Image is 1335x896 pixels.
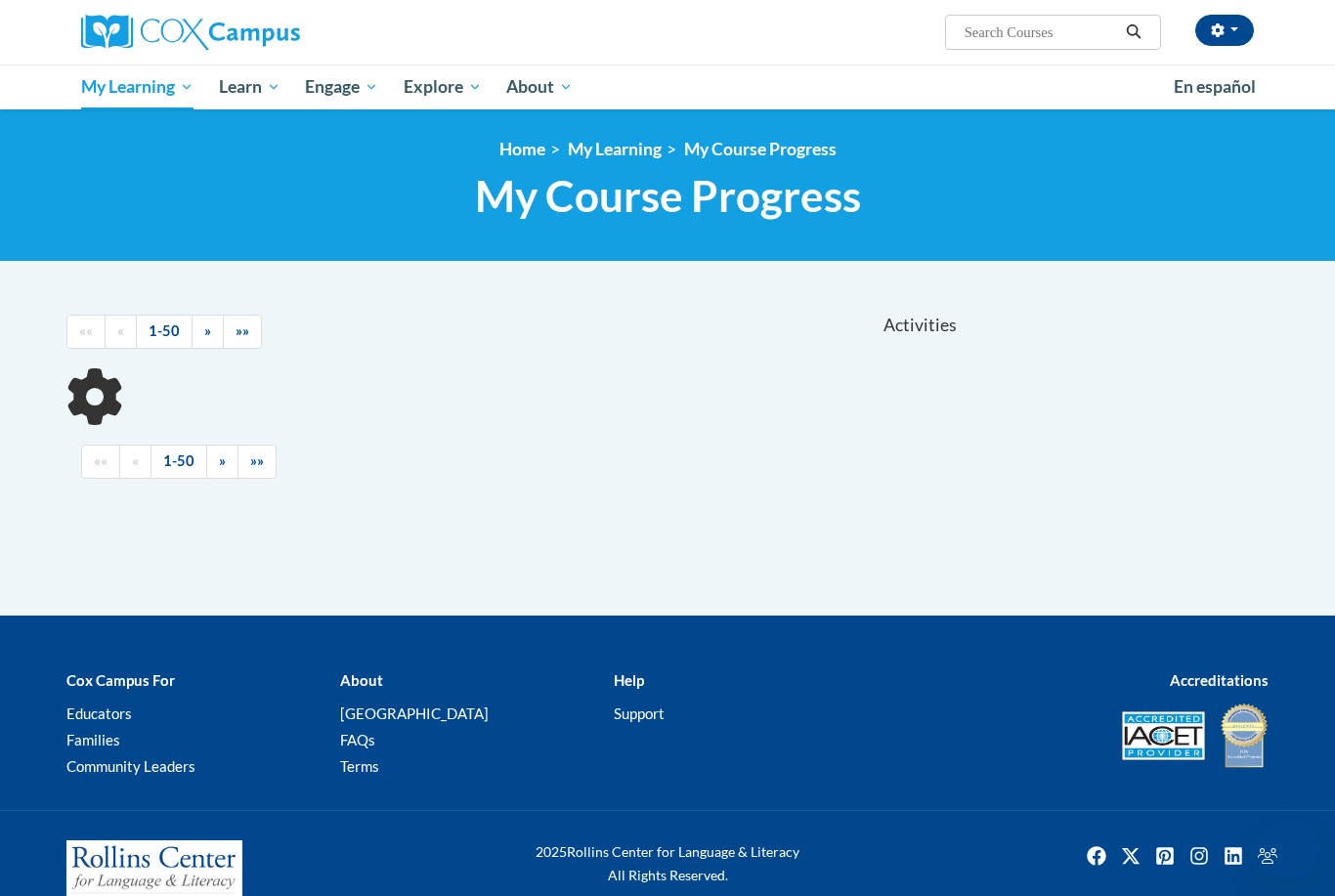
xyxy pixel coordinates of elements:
a: Previous [119,445,151,479]
span: »» [250,452,264,469]
a: End [223,315,262,349]
a: Begining [66,315,106,349]
a: Engage [292,64,391,109]
a: 1-50 [151,445,207,479]
a: Begining [81,445,120,479]
span: My Learning [81,75,194,99]
img: Instagram icon [1184,840,1215,872]
a: Cox Campus [81,15,452,50]
a: Terms [340,757,379,775]
a: Next [192,315,224,349]
span: Explore [404,75,482,99]
input: Search Courses [963,21,1119,44]
img: Accredited IACET® Provider [1122,711,1205,760]
a: Pinterest [1149,840,1181,872]
span: Engage [305,75,378,99]
a: Community Leaders [66,757,195,775]
a: En español [1161,66,1269,107]
a: Next [206,445,238,479]
span: My Course Progress [475,170,861,222]
b: Accreditations [1170,671,1269,689]
a: My Learning [68,64,206,109]
a: My Learning [568,139,662,159]
a: Facebook [1081,840,1112,872]
a: Twitter [1115,840,1146,872]
img: IDA® Accredited [1220,702,1269,770]
a: 1-50 [136,315,193,349]
a: Home [499,139,545,159]
img: Facebook icon [1081,840,1112,872]
div: Main menu [52,64,1283,109]
span: « [132,452,139,469]
a: Explore [391,64,495,109]
a: FAQs [340,731,375,748]
span: »» [236,322,249,339]
span: 2025 [536,843,567,860]
button: Search [1119,21,1148,44]
iframe: Button to launch messaging window [1257,818,1319,880]
a: Instagram [1184,840,1215,872]
span: Activities [883,315,957,336]
a: End [237,445,277,479]
span: About [506,75,573,99]
a: Educators [66,704,132,722]
div: Rollins Center for Language & Literacy All Rights Reserved. [462,840,873,887]
a: Learn [206,64,293,109]
span: «« [79,322,93,339]
a: About [495,64,586,109]
a: Linkedin [1218,840,1249,872]
img: Cox Campus [81,15,300,50]
a: My Course Progress [684,139,837,159]
span: « [117,322,124,339]
span: » [204,322,211,339]
a: Previous [105,315,137,349]
img: Facebook group icon [1252,840,1283,872]
b: About [340,671,383,689]
img: Twitter icon [1115,840,1146,872]
a: Support [614,704,665,722]
a: Families [66,731,120,748]
a: [GEOGRAPHIC_DATA] [340,704,489,722]
a: Facebook Group [1252,840,1283,872]
b: Cox Campus For [66,671,175,689]
img: LinkedIn icon [1218,840,1249,872]
b: Help [614,671,644,689]
span: En español [1174,76,1256,97]
span: «« [94,452,108,469]
span: Learn [219,75,280,99]
img: Pinterest icon [1149,840,1181,872]
span: » [219,452,226,469]
button: Account Settings [1195,15,1254,46]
